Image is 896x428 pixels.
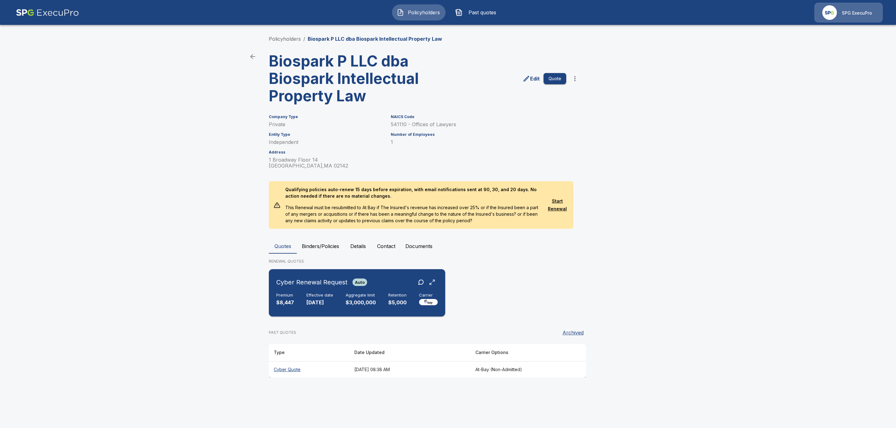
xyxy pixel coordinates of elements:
[269,239,627,254] div: policyholder tabs
[397,9,404,16] img: Policyholders Icon
[276,293,294,298] h6: Premium
[465,9,499,16] span: Past quotes
[269,139,383,145] p: Independent
[16,3,79,22] img: AA Logo
[280,204,546,229] p: This Renewal must be resubmitted to At Bay if The Insured's revenue has increased over 25% or if ...
[569,72,581,85] button: more
[269,35,442,43] nav: breadcrumb
[269,132,383,137] h6: Entity Type
[269,239,297,254] button: Quotes
[269,344,586,378] table: responsive table
[814,3,883,22] a: Agency IconSPG ExecuPro
[306,293,333,298] h6: Effective date
[560,326,586,339] button: Archived
[419,293,438,298] h6: Carrier
[822,5,837,20] img: Agency Icon
[269,259,627,264] p: RENEWAL QUOTES
[269,53,422,105] h3: Biospark P LLC dba Biospark Intellectual Property Law
[276,299,294,306] p: $8,447
[349,361,470,378] th: [DATE] 08:38 AM
[346,293,376,298] h6: Aggregate limit
[346,299,376,306] p: $3,000,000
[391,132,566,137] h6: Number of Employees
[530,75,540,82] p: Edit
[246,50,259,63] a: back
[269,344,349,361] th: Type
[352,280,367,285] span: Auto
[306,299,333,306] p: [DATE]
[450,4,504,21] button: Past quotes IconPast quotes
[470,361,565,378] th: At-Bay (Non-Admitted)
[419,299,438,305] img: Carrier
[391,139,566,145] p: 1
[455,9,463,16] img: Past quotes Icon
[269,122,383,127] p: Private
[521,74,541,84] a: edit
[269,330,296,335] p: PAST QUOTES
[269,115,383,119] h6: Company Type
[842,10,872,16] p: SPG ExecuPro
[269,157,383,169] p: 1 Broadway Floor 14 [GEOGRAPHIC_DATA] , MA 02142
[388,293,407,298] h6: Retention
[388,299,407,306] p: $5,000
[269,361,349,378] th: Cyber Quote
[269,36,301,42] a: Policyholders
[407,9,441,16] span: Policyholders
[344,239,372,254] button: Details
[349,344,470,361] th: Date Updated
[303,35,305,43] li: /
[308,35,442,43] p: Biospark P LLC dba Biospark Intellectual Property Law
[400,239,437,254] button: Documents
[391,122,566,127] p: 541110 - Offices of Lawyers
[276,277,348,287] h6: Cyber Renewal Request
[280,181,546,204] p: Qualifying policies auto-renew 15 days before expiration, with email notifications sent at 90, 30...
[470,344,565,361] th: Carrier Options
[544,73,566,85] button: Quote
[372,239,400,254] button: Contact
[546,196,568,214] button: Start Renewal
[392,4,446,21] button: Policyholders IconPolicyholders
[391,115,566,119] h6: NAICS Code
[297,239,344,254] button: Binders/Policies
[269,150,383,154] h6: Address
